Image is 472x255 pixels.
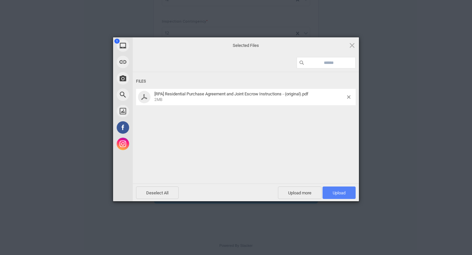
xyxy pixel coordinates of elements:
div: Files [136,75,356,88]
span: Deselect All [136,186,179,199]
span: Upload more [278,186,322,199]
div: My Device [113,37,192,54]
span: 2MB [154,97,162,102]
span: Upload [323,186,356,199]
div: Instagram [113,136,192,152]
span: [RPA] Residential Purchase Agreement and Joint Escrow Instructions - (original).pdf [154,91,308,96]
div: Take Photo [113,70,192,87]
span: 1 [114,39,120,44]
div: Facebook [113,119,192,136]
span: [RPA] Residential Purchase Agreement and Joint Escrow Instructions - (original).pdf [152,91,347,102]
div: Link (URL) [113,54,192,70]
span: Upload [333,190,345,195]
div: Unsplash [113,103,192,119]
span: Click here or hit ESC to close picker [348,42,356,49]
span: Selected Files [180,43,311,49]
div: Web Search [113,87,192,103]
